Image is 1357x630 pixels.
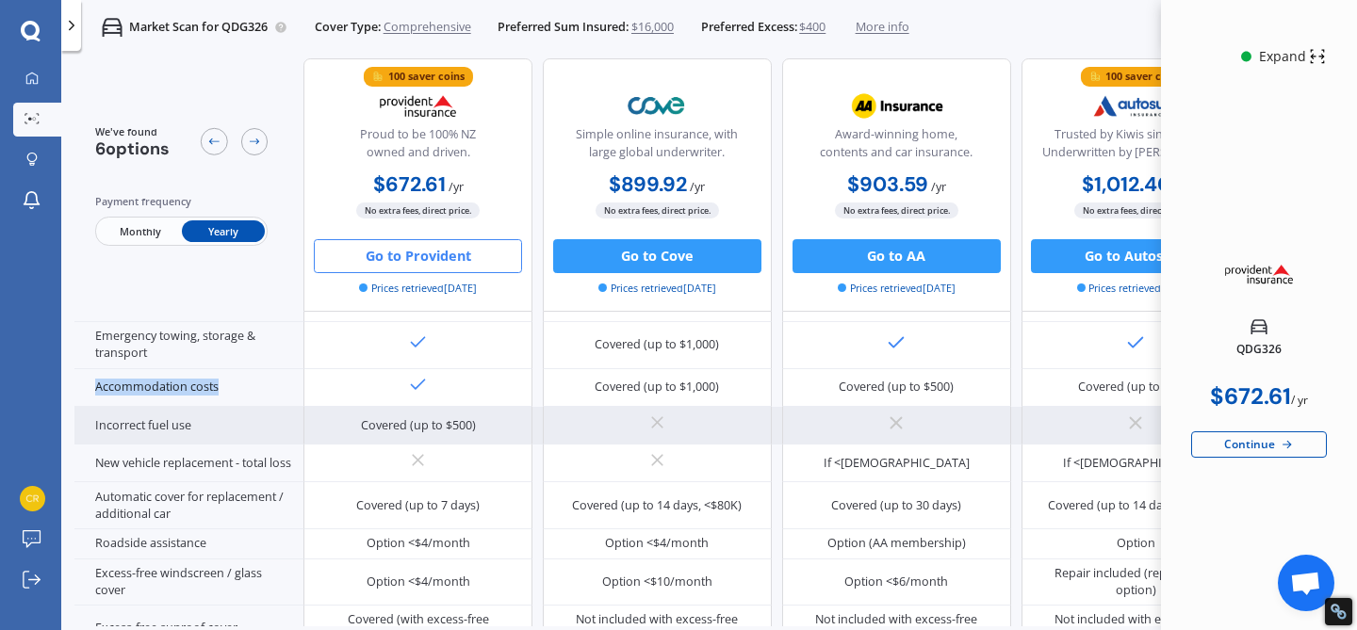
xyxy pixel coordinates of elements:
span: / yr [449,178,464,194]
div: Simple online insurance, with large global underwriter. [557,126,757,169]
span: More info [856,19,909,36]
div: Option <$6/month [844,573,948,590]
span: Prices retrieved [DATE] [1077,280,1195,295]
div: Automatic cover for replacement / additional car [74,482,303,529]
button: Go to AA [793,239,1001,273]
div: Option <$4/month [605,535,709,552]
span: 6 options [95,137,170,160]
div: If <[DEMOGRAPHIC_DATA] [1063,455,1209,472]
div: Trusted by Kiwis since [DATE]. Underwritten by [PERSON_NAME]. [1036,126,1235,169]
div: Covered (up to $500) [361,417,476,434]
span: No extra fees, direct price. [835,202,958,218]
img: Provident.png [1209,255,1309,293]
div: New vehicle replacement - total loss [74,444,303,482]
span: Yearly [182,220,265,242]
button: Go to Cove [553,239,761,273]
div: Emergency towing, storage & transport [74,322,303,369]
div: Continue [1191,431,1327,458]
div: Covered (up to $1,000) [595,379,719,396]
span: Prices retrieved [DATE] [838,280,956,295]
img: Autosure.webp [1080,85,1192,127]
div: Payment frequency [95,193,269,210]
div: If <[DEMOGRAPHIC_DATA] [824,455,970,472]
span: Comprehensive [384,19,471,36]
span: No extra fees, direct price. [356,202,480,218]
img: points [1089,70,1102,82]
div: Option [1117,535,1155,552]
img: Provident.png [362,85,474,127]
div: Covered (up to 7 days) [356,497,480,514]
span: Preferred Excess: [701,19,797,36]
b: $1,012.40 [1082,170,1171,197]
span: We've found [95,124,170,139]
div: Option (AA membership) [827,535,966,552]
div: Excess-free windscreen / glass cover [74,559,303,606]
div: Restore Info Box &#10;&#10;NoFollow Info:&#10; META-Robots NoFollow: &#09;false&#10; META-Robots ... [1330,603,1348,621]
img: car.f15378c7a67c060ca3f3.svg [102,17,123,38]
span: No extra fees, direct price. [596,202,719,218]
div: 100 saver coins [1105,68,1182,85]
b: $903.59 [847,170,928,197]
div: Accommodation costs [74,369,303,407]
div: Award-winning home, contents and car insurance. [796,126,996,169]
span: Cover Type: [315,19,381,36]
div: $672.61 [1210,383,1291,410]
img: points [372,70,384,82]
span: Prices retrieved [DATE] [598,280,716,295]
b: $672.61 [373,170,446,197]
div: QDG326 [1236,338,1282,361]
img: AA.webp [841,85,953,127]
div: Proud to be 100% NZ owned and driven. [319,126,518,169]
div: Covered (up to 30 days) [831,497,961,514]
div: Covered (up to 14 days, <$80K) [572,497,742,514]
span: $400 [799,19,826,36]
div: Roadside assistance [74,529,303,559]
div: Covered (up to $500) [839,379,954,396]
img: Cove.webp [601,85,713,127]
p: Market Scan for QDG326 [129,19,268,36]
a: Open chat [1278,555,1334,611]
img: ee24d5a72da5581ff88746c6811cfc3f [20,486,45,511]
button: Go to Provident [314,239,522,273]
button: Go to Autosure [1031,239,1239,273]
div: 100 saver coins [388,68,465,85]
img: car.f15378c7a67c060ca3f3.svg [1236,319,1282,334]
span: $16,000 [631,19,674,36]
div: Expand [1256,47,1309,66]
div: Option <$4/month [367,535,470,552]
span: / yr [931,178,946,194]
span: Preferred Sum Insured: [498,19,629,36]
b: $899.92 [609,170,687,197]
div: Covered (up to 14 days, <$150K) [1048,497,1224,514]
span: Monthly [98,220,181,242]
div: Incorrect fuel use [74,407,303,444]
span: No extra fees, direct price. [1074,202,1198,218]
div: Covered (up to $1,000) [595,336,719,353]
span: Prices retrieved [DATE] [359,280,477,295]
div: Option <$4/month [367,573,470,590]
span: / yr [690,178,705,194]
div: Covered (up to $500) [1078,379,1193,396]
div: Option <$10/month [602,573,712,590]
div: / yr [1291,383,1308,410]
div: Repair included (replacement option) [1034,565,1237,599]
